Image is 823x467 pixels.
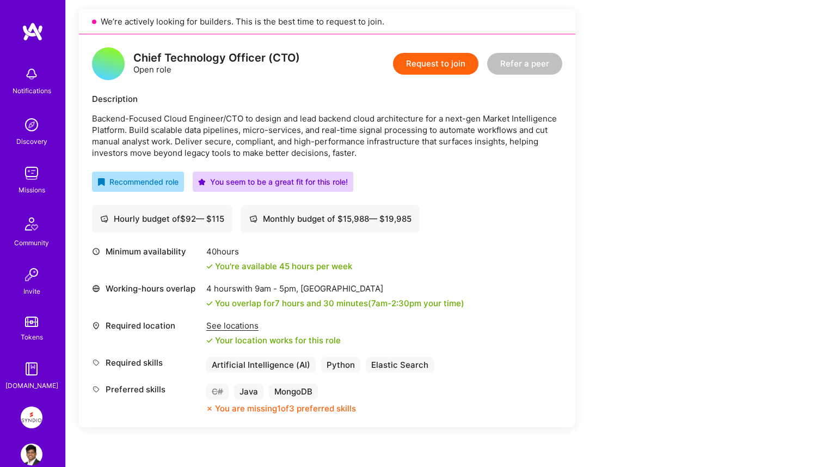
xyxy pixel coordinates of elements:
img: discovery [21,114,42,136]
button: Request to join [393,53,478,75]
i: icon Location [92,322,100,330]
img: teamwork [21,162,42,184]
img: bell [21,63,42,85]
div: Discovery [16,136,47,147]
i: icon RecommendedBadge [97,178,105,186]
div: 4 hours with [GEOGRAPHIC_DATA] [206,283,464,294]
div: Your location works for this role [206,335,341,346]
i: icon Tag [92,359,100,367]
button: Refer a peer [487,53,562,75]
i: icon Tag [92,385,100,393]
img: Invite [21,264,42,286]
div: Artificial Intelligence (AI) [206,357,316,373]
div: Hourly budget of $ 92 — $ 115 [100,213,224,225]
i: icon Cash [100,215,108,223]
div: Required location [92,320,201,331]
div: Missions [19,184,45,196]
div: Open role [133,52,300,75]
div: Recommended role [97,176,179,187]
i: icon Cash [249,215,257,223]
img: tokens [25,317,38,327]
div: 40 hours [206,246,352,257]
div: Java [234,384,263,399]
a: User Avatar [18,444,45,465]
div: Chief Technology Officer (CTO) [133,52,300,64]
span: 7am - 2:30pm [371,298,421,308]
div: See locations [206,320,341,331]
img: logo [22,22,44,41]
img: Syndio: Transformation Engine Modernization [21,407,42,428]
img: Community [19,211,45,237]
p: Backend-Focused Cloud Engineer/CTO to design and lead backend cloud architecture for a next-gen M... [92,113,562,159]
img: guide book [21,358,42,380]
div: Community [14,237,49,248]
div: Tokens [21,331,43,343]
div: You are missing 1 of 3 preferred skills [215,403,356,414]
div: Preferred skills [92,384,201,395]
div: Description [92,93,562,105]
span: 9am - 5pm , [253,283,300,294]
a: Syndio: Transformation Engine Modernization [18,407,45,428]
i: icon CloseOrange [206,405,213,412]
div: C# [206,384,229,399]
i: icon PurpleStar [198,178,206,186]
div: Required skills [92,357,201,368]
div: [DOMAIN_NAME] [5,380,58,391]
i: icon Check [206,263,213,270]
div: You're available 45 hours per week [206,260,352,272]
i: icon Clock [92,247,100,256]
div: Working-hours overlap [92,283,201,294]
div: We’re actively looking for builders. This is the best time to request to join. [79,9,575,34]
div: Monthly budget of $ 15,988 — $ 19,985 [249,213,411,225]
i: icon Check [206,300,213,307]
div: MongoDB [269,384,318,399]
i: icon Check [206,337,213,344]
div: Minimum availability [92,246,201,257]
i: icon World [92,284,100,293]
div: Elastic Search [366,357,434,373]
img: User Avatar [21,444,42,465]
div: Notifications [13,85,51,96]
div: You seem to be a great fit for this role! [198,176,348,187]
div: Invite [23,286,40,297]
div: You overlap for 7 hours and 30 minutes ( your time) [215,298,464,309]
div: Python [321,357,360,373]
